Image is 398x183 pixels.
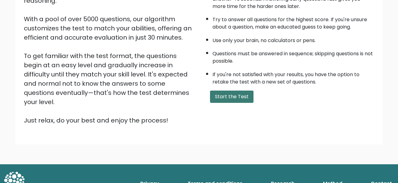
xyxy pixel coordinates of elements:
[212,68,374,86] li: If you're not satisfied with your results, you have the option to retake the test with a new set ...
[212,47,374,65] li: Questions must be answered in sequence; skipping questions is not possible.
[210,91,253,103] button: Start the Test
[212,34,374,44] li: Use only your brain, no calculators or pens.
[212,13,374,31] li: Try to answer all questions for the highest score. If you're unsure about a question, make an edu...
